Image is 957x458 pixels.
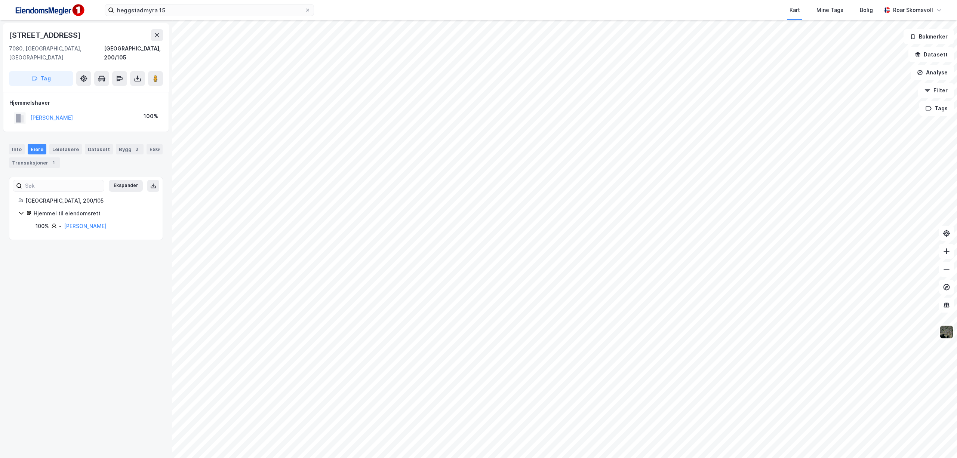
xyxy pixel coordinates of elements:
div: ESG [147,144,163,154]
div: [GEOGRAPHIC_DATA], 200/105 [25,196,154,205]
button: Bokmerker [904,29,954,44]
div: Kart [790,6,800,15]
button: Filter [918,83,954,98]
button: Analyse [911,65,954,80]
div: 7080, [GEOGRAPHIC_DATA], [GEOGRAPHIC_DATA] [9,44,104,62]
iframe: Chat Widget [920,422,957,458]
button: Datasett [908,47,954,62]
div: Roar Skomsvoll [893,6,933,15]
div: Kontrollprogram for chat [920,422,957,458]
div: Leietakere [49,144,82,154]
div: [GEOGRAPHIC_DATA], 200/105 [104,44,163,62]
img: F4PB6Px+NJ5v8B7XTbfpPpyloAAAAASUVORK5CYII= [12,2,87,19]
button: Tags [919,101,954,116]
input: Søk på adresse, matrikkel, gårdeiere, leietakere eller personer [114,4,305,16]
img: 9k= [939,325,954,339]
div: Transaksjoner [9,157,60,168]
div: 3 [133,145,141,153]
button: Ekspander [109,180,143,192]
div: Eiere [28,144,46,154]
div: Bygg [116,144,144,154]
div: [STREET_ADDRESS] [9,29,82,41]
input: Søk [22,180,104,191]
div: Bolig [860,6,873,15]
div: Datasett [85,144,113,154]
div: - [59,222,62,231]
div: 100% [36,222,49,231]
button: Tag [9,71,73,86]
div: Mine Tags [816,6,843,15]
div: Hjemmelshaver [9,98,163,107]
div: 100% [144,112,158,121]
a: [PERSON_NAME] [64,223,107,229]
div: Info [9,144,25,154]
div: Hjemmel til eiendomsrett [34,209,154,218]
div: 1 [50,159,57,166]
